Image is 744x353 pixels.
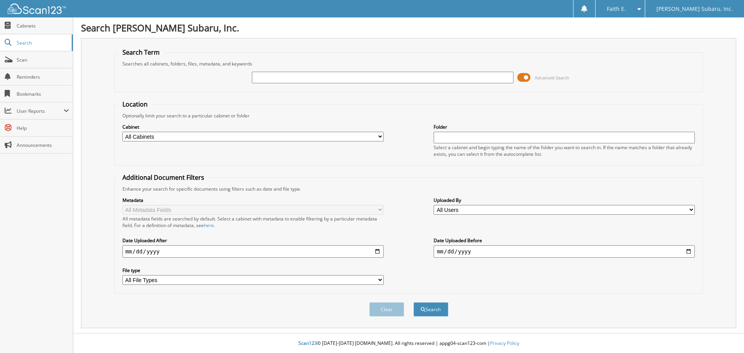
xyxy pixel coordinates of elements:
input: start [122,245,384,258]
div: Enhance your search for specific documents using filters such as date and file type. [119,186,699,192]
span: Faith E. [607,7,626,11]
span: Advanced Search [535,75,569,81]
label: Metadata [122,197,384,203]
label: Folder [434,124,695,130]
span: Bookmarks [17,91,69,97]
label: Uploaded By [434,197,695,203]
div: Optionally limit your search to a particular cabinet or folder [119,112,699,119]
img: scan123-logo-white.svg [8,3,66,14]
input: end [434,245,695,258]
div: Select a cabinet and begin typing the name of the folder you want to search in. If the name match... [434,144,695,157]
span: Reminders [17,74,69,80]
h1: Search [PERSON_NAME] Subaru, Inc. [81,21,736,34]
legend: Additional Document Filters [119,173,208,182]
label: File type [122,267,384,274]
div: Searches all cabinets, folders, files, metadata, and keywords [119,60,699,67]
span: Cabinets [17,22,69,29]
span: Scan123 [298,340,317,346]
button: Clear [369,302,404,317]
a: Privacy Policy [490,340,519,346]
div: © [DATE]-[DATE] [DOMAIN_NAME]. All rights reserved | appg04-scan123-com | [73,334,744,353]
a: here [204,222,214,229]
div: All metadata fields are searched by default. Select a cabinet with metadata to enable filtering b... [122,215,384,229]
span: Announcements [17,142,69,148]
button: Search [413,302,448,317]
legend: Search Term [119,48,164,57]
legend: Location [119,100,152,108]
span: [PERSON_NAME] Subaru, Inc. [656,7,733,11]
span: Search [17,40,68,46]
label: Date Uploaded After [122,237,384,244]
span: Scan [17,57,69,63]
span: Help [17,125,69,131]
span: User Reports [17,108,64,114]
label: Cabinet [122,124,384,130]
label: Date Uploaded Before [434,237,695,244]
